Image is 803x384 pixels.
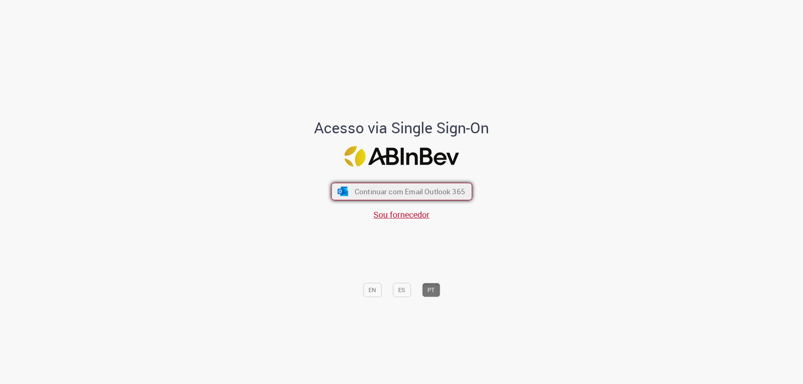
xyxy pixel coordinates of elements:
button: ES [393,283,411,297]
span: Continuar com Email Outlook 365 [354,187,465,196]
h1: Acesso via Single Sign-On [286,120,518,136]
button: PT [422,283,440,297]
button: ícone Azure/Microsoft 360 Continuar com Email Outlook 365 [331,183,472,201]
a: Sou fornecedor [373,209,430,220]
img: ícone Azure/Microsoft 360 [337,187,349,196]
img: Logo ABInBev [344,146,459,167]
button: EN [363,283,381,297]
